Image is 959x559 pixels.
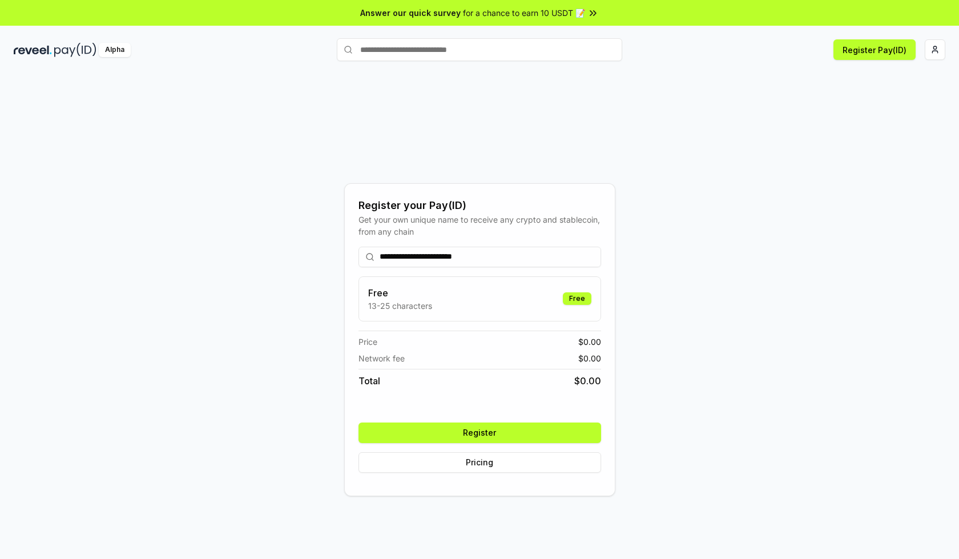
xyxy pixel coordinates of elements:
span: Network fee [358,352,405,364]
div: Register your Pay(ID) [358,198,601,214]
div: Get your own unique name to receive any crypto and stablecoin, from any chain [358,214,601,238]
span: Price [358,336,377,348]
span: $ 0.00 [578,352,601,364]
span: for a chance to earn 10 USDT 📝 [463,7,585,19]
span: Total [358,374,380,388]
button: Register Pay(ID) [833,39,916,60]
img: reveel_dark [14,43,52,57]
span: $ 0.00 [574,374,601,388]
span: Answer our quick survey [360,7,461,19]
img: pay_id [54,43,96,57]
p: 13-25 characters [368,300,432,312]
span: $ 0.00 [578,336,601,348]
div: Alpha [99,43,131,57]
button: Pricing [358,452,601,473]
button: Register [358,423,601,443]
div: Free [563,292,591,305]
h3: Free [368,286,432,300]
